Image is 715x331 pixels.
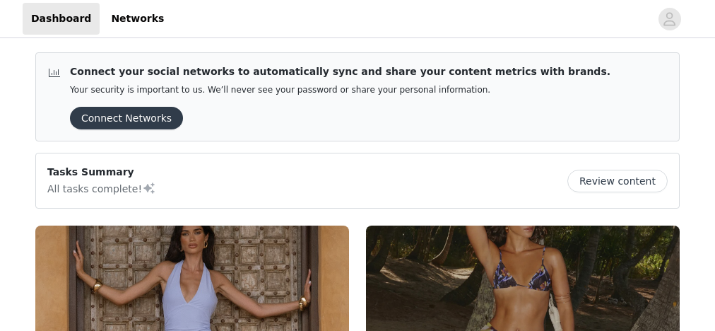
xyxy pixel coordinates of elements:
[23,3,100,35] a: Dashboard
[47,165,156,180] p: Tasks Summary
[567,170,668,192] button: Review content
[70,107,183,129] button: Connect Networks
[70,85,610,95] p: Your security is important to us. We’ll never see your password or share your personal information.
[47,180,156,197] p: All tasks complete!
[102,3,172,35] a: Networks
[663,8,676,30] div: avatar
[70,64,610,79] p: Connect your social networks to automatically sync and share your content metrics with brands.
